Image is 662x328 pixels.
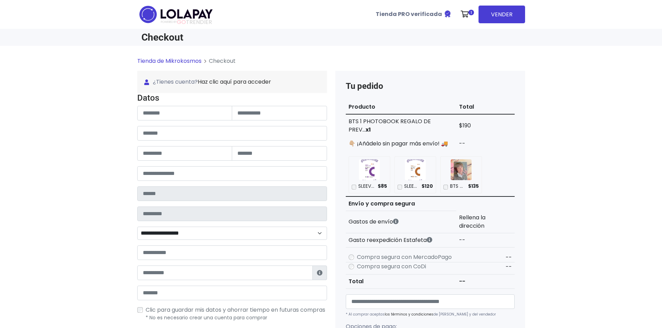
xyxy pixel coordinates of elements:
span: $85 [378,183,387,190]
span: -- [506,263,512,271]
th: Total [456,100,515,114]
th: Total [346,275,456,289]
i: Los gastos de envío dependen de códigos postales. ¡Te puedes llevar más productos en un solo envío ! [393,219,399,224]
nav: breadcrumb [137,57,525,71]
span: 1 [468,10,474,15]
a: Tienda de Mikrokosmos [137,57,202,65]
span: -- [506,253,512,261]
img: logo [137,3,215,25]
span: TRENDIER [161,19,212,25]
td: $190 [456,114,515,137]
h1: Checkout [141,32,327,43]
label: Compra segura con CoDi [357,262,426,271]
th: Producto [346,100,456,114]
i: Estafeta cobra este monto extra por ser un CP de difícil acceso [427,237,432,243]
h4: Tu pedido [346,81,515,91]
b: Tienda PRO verificada [376,10,442,18]
td: -- [456,137,515,151]
th: Envío y compra segura [346,196,456,211]
p: * Al comprar aceptas de [PERSON_NAME] y del vendedor [346,312,515,317]
span: ¿Tienes cuenta? [144,78,320,86]
span: GO [177,18,186,26]
p: BTS PHOTOCARD JIN ARMY MEMBRESIA [450,183,466,190]
td: -- [456,233,515,247]
li: Checkout [202,57,236,65]
span: Clic para guardar mis datos y ahorrar tiempo en futuras compras [146,306,325,314]
i: Estafeta lo usará para ponerse en contacto en caso de tener algún problema con el envío [317,270,322,276]
a: VENDER [479,6,525,23]
th: Gasto reexpedición Estafeta [346,233,456,247]
a: los términos y condiciones [385,312,433,317]
td: Rellena la dirección [456,211,515,233]
a: Haz clic aquí para acceder [198,78,271,86]
th: Gastos de envío [346,211,456,233]
img: Tienda verificada [443,10,452,18]
strong: x1 [366,126,371,134]
img: BTS PHOTOCARD JIN ARMY MEMBRESIA [451,159,472,180]
label: Compra segura con MercadoPago [357,253,452,261]
p: * No es necesario crear una cuenta para comprar [146,314,327,321]
p: SLEEVES 80 X 120 mm [404,183,419,190]
span: $135 [468,183,479,190]
span: $120 [422,183,433,190]
a: 1 [457,4,476,25]
td: 👇🏼 ¡Añádelo sin pagar más envío! 🚚 [346,137,456,151]
p: SLEEVES 56 X 87 mm (Nueva presentación) [358,183,375,190]
img: SLEEVES 80 X 120 mm [405,159,426,180]
td: -- [456,275,515,289]
td: BTS 1 PHOTOBOOK REGALO DE PREV... [346,114,456,137]
h4: Datos [137,93,327,103]
img: SLEEVES 56 X 87 mm (Nueva presentación) [359,159,380,180]
span: POWERED BY [161,20,177,24]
